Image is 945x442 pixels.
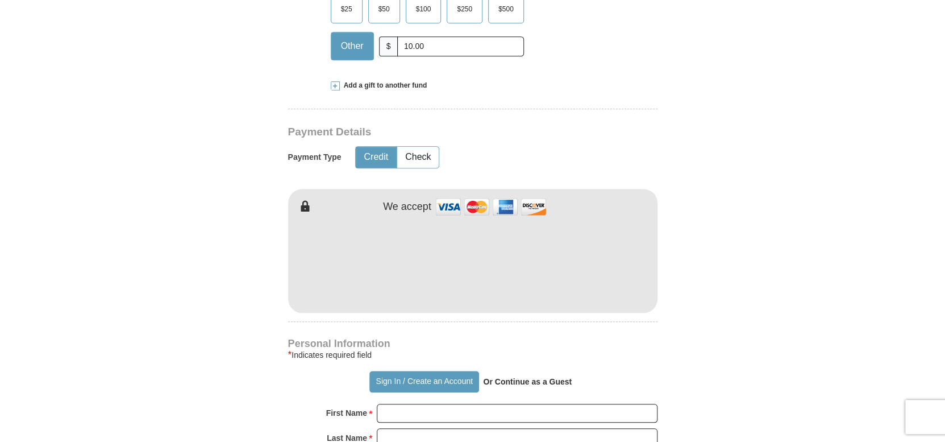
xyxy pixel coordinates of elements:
[379,36,398,56] span: $
[335,38,369,55] span: Other
[288,339,657,348] h4: Personal Information
[397,147,439,168] button: Check
[483,377,572,386] strong: Or Continue as a Guest
[383,201,431,213] h4: We accept
[288,348,657,362] div: Indicates required field
[397,36,523,56] input: Other Amount
[369,371,479,393] button: Sign In / Create an Account
[288,152,342,162] h5: Payment Type
[288,126,578,139] h3: Payment Details
[326,405,367,421] strong: First Name
[340,81,427,90] span: Add a gift to another fund
[356,147,396,168] button: Credit
[434,195,548,219] img: credit cards accepted
[335,1,358,18] span: $25
[451,1,478,18] span: $250
[410,1,437,18] span: $100
[493,1,519,18] span: $500
[373,1,396,18] span: $50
